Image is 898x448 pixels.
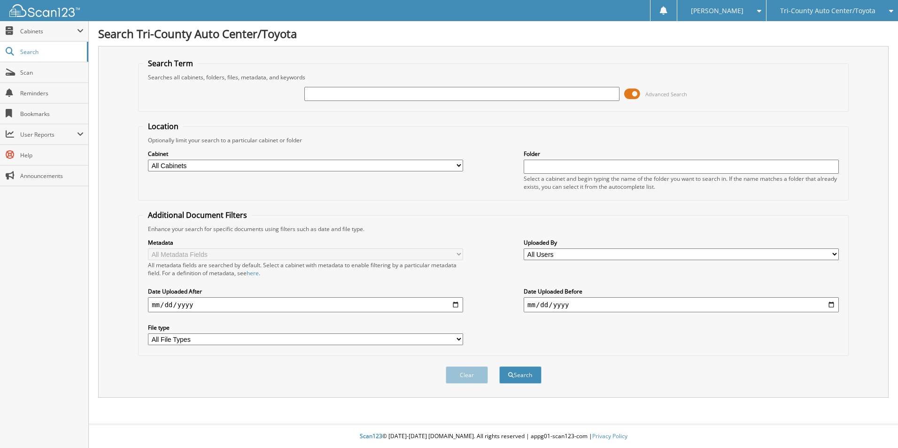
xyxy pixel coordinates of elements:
[20,151,84,159] span: Help
[645,91,687,98] span: Advanced Search
[780,8,875,14] span: Tri-County Auto Center/Toyota
[524,239,839,247] label: Uploaded By
[148,287,463,295] label: Date Uploaded After
[446,366,488,384] button: Clear
[360,432,382,440] span: Scan123
[20,48,82,56] span: Search
[143,225,844,233] div: Enhance your search for specific documents using filters such as date and file type.
[143,121,183,131] legend: Location
[691,8,743,14] span: [PERSON_NAME]
[20,110,84,118] span: Bookmarks
[20,27,77,35] span: Cabinets
[524,175,839,191] div: Select a cabinet and begin typing the name of the folder you want to search in. If the name match...
[247,269,259,277] a: here
[143,58,198,69] legend: Search Term
[148,239,463,247] label: Metadata
[20,131,77,139] span: User Reports
[89,425,898,448] div: © [DATE]-[DATE] [DOMAIN_NAME]. All rights reserved | appg01-scan123-com |
[143,73,844,81] div: Searches all cabinets, folders, files, metadata, and keywords
[143,136,844,144] div: Optionally limit your search to a particular cabinet or folder
[20,172,84,180] span: Announcements
[148,324,463,332] label: File type
[20,89,84,97] span: Reminders
[143,210,252,220] legend: Additional Document Filters
[524,287,839,295] label: Date Uploaded Before
[9,4,80,17] img: scan123-logo-white.svg
[148,261,463,277] div: All metadata fields are searched by default. Select a cabinet with metadata to enable filtering b...
[98,26,889,41] h1: Search Tri-County Auto Center/Toyota
[592,432,627,440] a: Privacy Policy
[148,297,463,312] input: start
[524,150,839,158] label: Folder
[148,150,463,158] label: Cabinet
[499,366,542,384] button: Search
[524,297,839,312] input: end
[20,69,84,77] span: Scan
